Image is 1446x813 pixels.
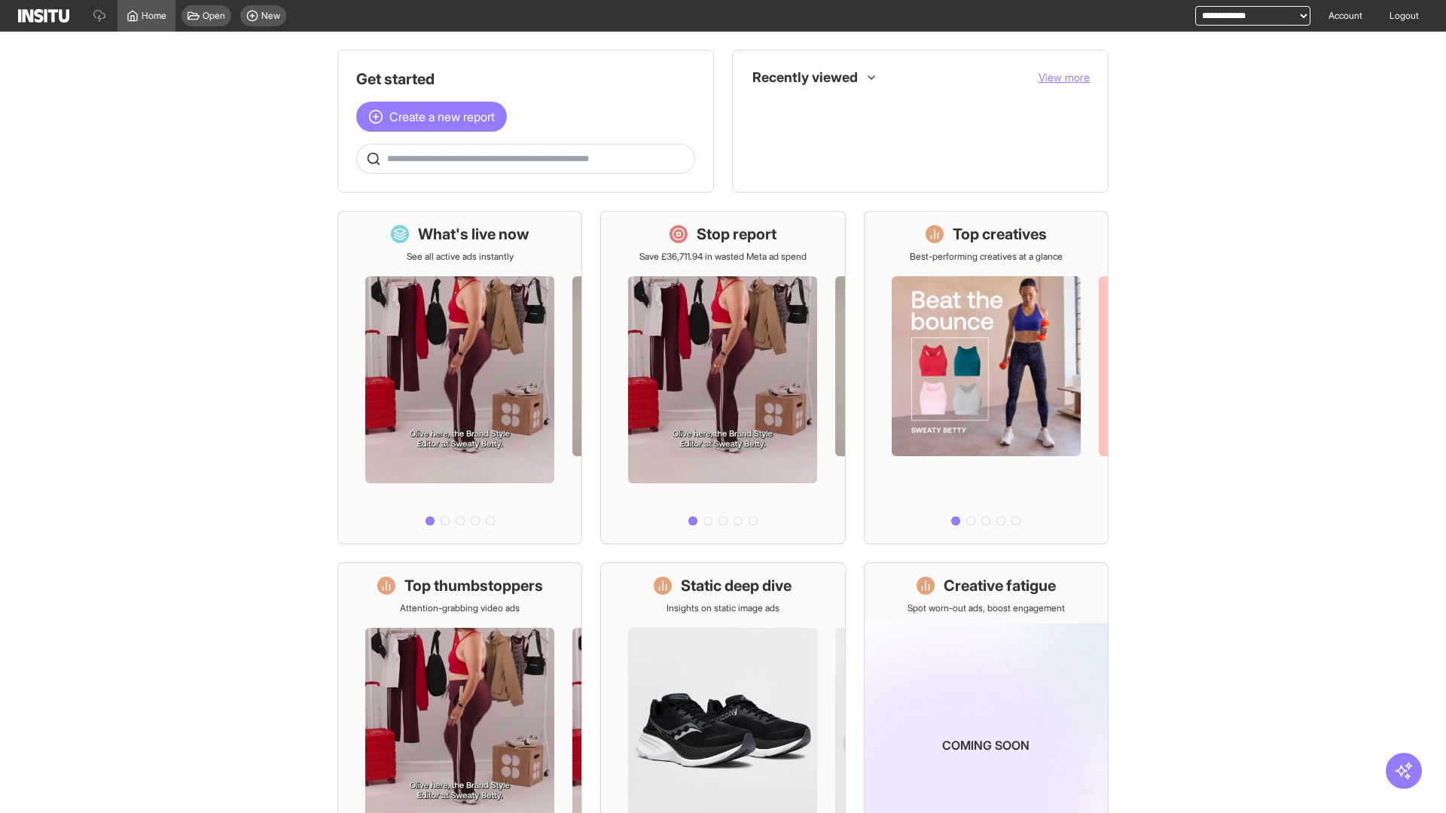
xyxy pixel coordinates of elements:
[356,102,507,132] button: Create a new report
[864,211,1109,544] a: Top creativesBest-performing creatives at a glance
[667,602,779,614] p: Insights on static image ads
[356,69,695,90] h1: Get started
[407,251,514,263] p: See all active ads instantly
[142,10,166,22] span: Home
[681,575,792,596] h1: Static deep dive
[400,602,520,614] p: Attention-grabbing video ads
[389,108,495,126] span: Create a new report
[1039,70,1090,85] button: View more
[639,251,807,263] p: Save £36,711.94 in wasted Meta ad spend
[1039,71,1090,84] span: View more
[910,251,1063,263] p: Best-performing creatives at a glance
[697,224,776,245] h1: Stop report
[261,10,280,22] span: New
[600,211,845,544] a: Stop reportSave £36,711.94 in wasted Meta ad spend
[953,224,1047,245] h1: Top creatives
[203,10,225,22] span: Open
[337,211,582,544] a: What's live nowSee all active ads instantly
[18,9,69,23] img: Logo
[418,224,529,245] h1: What's live now
[404,575,543,596] h1: Top thumbstoppers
